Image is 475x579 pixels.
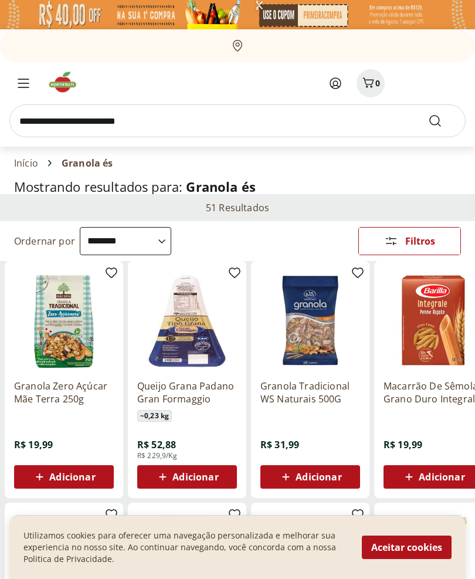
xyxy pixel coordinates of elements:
p: Utilizamos cookies para oferecer uma navegação personalizada e melhorar sua experiencia no nosso ... [23,530,348,565]
span: R$ 19,99 [384,438,422,451]
a: Granola Tradicional WS Naturais 500G [260,380,360,405]
span: 0 [375,77,380,89]
span: R$ 19,99 [14,438,53,451]
button: Menu [9,69,38,97]
span: Adicionar [419,472,464,482]
img: Queijo Grana Padano Gran Formaggio [137,270,237,370]
span: R$ 52,88 [137,438,176,451]
span: ~ 0,23 kg [137,410,172,422]
h2: 51 Resultados [206,201,269,214]
span: Granola és [62,158,113,168]
button: Filtros [358,227,461,255]
img: Granola Tradicional WS Naturais 500G [260,270,360,370]
span: R$ 31,99 [260,438,299,451]
span: Adicionar [172,472,218,482]
a: Queijo Grana Padano Gran Formaggio [137,380,237,405]
button: Adicionar [137,465,237,489]
button: Aceitar cookies [362,536,452,559]
img: Granola Zero Açúcar Mãe Terra 250g [14,270,114,370]
button: Adicionar [260,465,360,489]
button: Adicionar [14,465,114,489]
a: Granola Zero Açúcar Mãe Terra 250g [14,380,114,405]
input: search [9,104,466,137]
a: Início [14,158,38,168]
span: Adicionar [49,472,95,482]
h1: Mostrando resultados para: [14,180,461,194]
span: Adicionar [296,472,341,482]
span: Filtros [405,236,435,246]
button: Carrinho [357,69,385,97]
button: Submit Search [428,114,456,128]
svg: Abrir Filtros [384,234,398,248]
img: Hortifruti [47,70,86,94]
label: Ordernar por [14,235,75,248]
span: R$ 229,9/Kg [137,451,177,461]
span: Granola és [186,178,256,195]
